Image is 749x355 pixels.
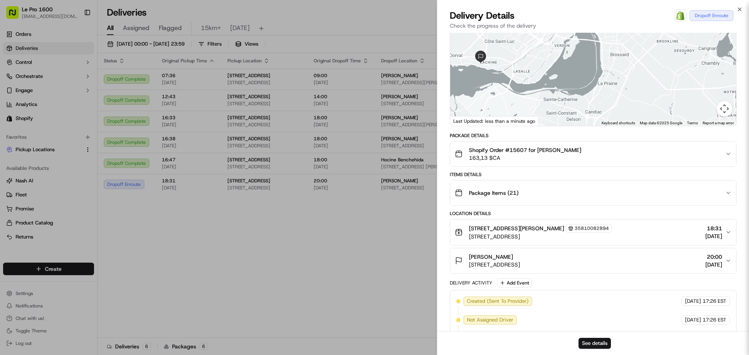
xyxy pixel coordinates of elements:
[450,141,736,166] button: Shopify Order #15607 for [PERSON_NAME]163,13 $CA
[450,248,736,273] button: [PERSON_NAME][STREET_ADDRESS]20:00[DATE]
[674,9,687,22] a: Shopify
[705,232,722,240] span: [DATE]
[8,134,20,147] img: Masood Aslam
[8,101,52,108] div: Past conversations
[8,8,23,23] img: Nash
[24,121,63,127] span: [PERSON_NAME]
[685,298,701,305] span: [DATE]
[469,189,518,197] span: Package Items ( 21 )
[602,120,635,126] button: Keyboard shortcuts
[8,175,14,181] div: 📗
[8,113,20,126] img: Joseph V.
[469,233,612,240] span: [STREET_ADDRESS]
[69,121,85,127] span: [DATE]
[65,121,67,127] span: •
[469,224,564,232] span: [STREET_ADDRESS][PERSON_NAME]
[640,121,682,125] span: Map data ©2025 Google
[676,11,685,20] img: Shopify
[703,298,726,305] span: 17:26 EST
[74,174,125,182] span: API Documentation
[467,316,513,323] span: Not Assigned Driver
[687,121,698,125] a: Terms (opens in new tab)
[575,225,609,231] span: 35810082894
[685,316,701,323] span: [DATE]
[705,261,722,268] span: [DATE]
[469,146,581,154] span: Shopify Order #15607 for [PERSON_NAME]
[66,175,72,181] div: 💻
[450,219,736,245] button: [STREET_ADDRESS][PERSON_NAME]35810082894[STREET_ADDRESS]18:31[DATE]
[469,253,513,261] span: [PERSON_NAME]
[450,116,539,126] div: Last Updated: less than a minute ago
[5,171,63,185] a: 📗Knowledge Base
[24,142,63,148] span: [PERSON_NAME]
[450,132,737,139] div: Package Details
[452,116,478,126] img: Google
[467,298,529,305] span: Created (Sent To Provider)
[8,74,22,88] img: 1736555255976-a54dd68f-1ca7-489b-9aae-adbdc363a1c4
[703,316,726,323] span: 17:26 EST
[450,9,515,22] span: Delivery Details
[450,210,737,217] div: Location Details
[703,121,734,125] a: Report a map error
[121,100,142,109] button: See all
[705,224,722,232] span: 18:31
[579,338,611,349] button: See details
[65,142,67,148] span: •
[452,116,478,126] a: Open this area in Google Maps (opens a new window)
[469,154,581,162] span: 163,13 $CA
[450,280,492,286] div: Delivery Activity
[469,261,520,268] span: [STREET_ADDRESS]
[20,50,140,58] input: Got a question? Start typing here...
[497,278,532,288] button: Add Event
[16,174,60,182] span: Knowledge Base
[16,74,30,88] img: 1756434665150-4e636765-6d04-44f2-b13a-1d7bbed723a0
[69,142,85,148] span: 14 avr.
[16,142,22,148] img: 1736555255976-a54dd68f-1ca7-489b-9aae-adbdc363a1c4
[717,101,732,117] button: Map camera controls
[450,180,736,205] button: Package Items (21)
[705,253,722,261] span: 20:00
[78,193,94,199] span: Pylon
[16,121,22,127] img: 1736555255976-a54dd68f-1ca7-489b-9aae-adbdc363a1c4
[35,74,128,82] div: Start new chat
[35,82,107,88] div: We're available if you need us!
[63,171,128,185] a: 💻API Documentation
[450,22,737,30] p: Check the progress of the delivery
[8,31,142,44] p: Welcome 👋
[133,77,142,86] button: Start new chat
[450,171,737,178] div: Items Details
[55,193,94,199] a: Powered byPylon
